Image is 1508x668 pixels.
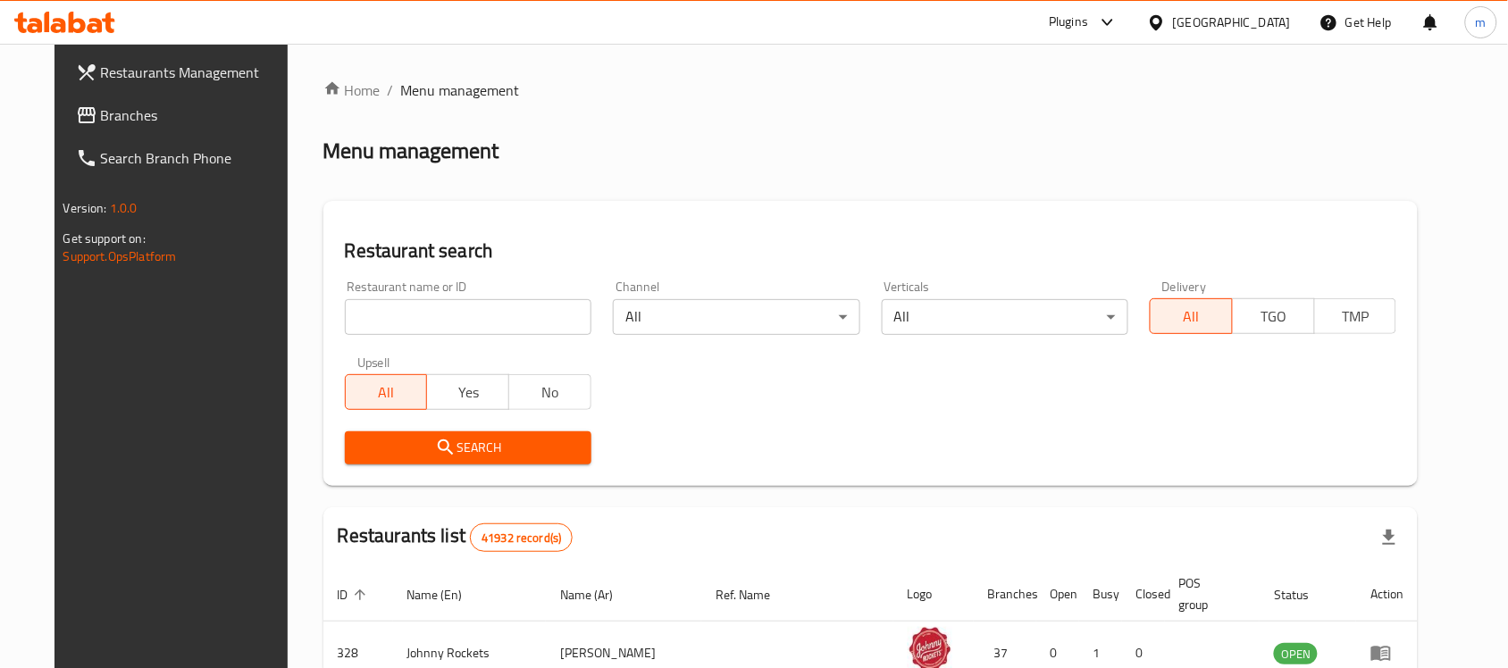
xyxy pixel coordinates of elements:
button: TMP [1314,298,1397,334]
span: No [516,380,584,405]
span: Name (En) [407,584,486,605]
span: All [1158,304,1226,330]
h2: Menu management [323,137,499,165]
span: Search Branch Phone [101,147,292,169]
span: All [353,380,421,405]
span: ID [338,584,372,605]
th: Logo [893,567,974,622]
span: Restaurants Management [101,62,292,83]
span: Get support on: [63,227,146,250]
span: m [1476,13,1487,32]
div: OPEN [1274,643,1318,664]
span: Branches [101,104,292,126]
a: Search Branch Phone [62,137,306,180]
span: OPEN [1274,644,1318,664]
div: Menu [1370,642,1403,664]
button: All [1150,298,1233,334]
a: Support.OpsPlatform [63,245,177,268]
div: [GEOGRAPHIC_DATA] [1173,13,1291,32]
div: All [882,299,1128,335]
div: Plugins [1049,12,1088,33]
button: Yes [426,374,509,410]
div: All [613,299,859,335]
nav: breadcrumb [323,79,1419,101]
span: Search [359,437,577,459]
button: All [345,374,428,410]
span: 1.0.0 [110,196,138,220]
input: Search for restaurant name or ID.. [345,299,591,335]
button: Search [345,431,591,464]
label: Upsell [357,356,390,369]
th: Action [1356,567,1418,622]
span: Ref. Name [716,584,793,605]
button: No [508,374,591,410]
th: Closed [1122,567,1165,622]
a: Branches [62,94,306,137]
span: Version: [63,196,107,220]
a: Home [323,79,381,101]
span: TGO [1240,304,1308,330]
h2: Restaurant search [345,238,1397,264]
span: Name (Ar) [560,584,636,605]
th: Busy [1079,567,1122,622]
span: POS group [1179,572,1239,615]
h2: Restaurants list [338,522,574,552]
span: TMP [1322,304,1390,330]
th: Open [1036,567,1079,622]
th: Branches [974,567,1036,622]
label: Delivery [1162,280,1207,293]
button: TGO [1232,298,1315,334]
span: 41932 record(s) [471,530,572,547]
div: Export file [1368,516,1411,559]
span: Status [1274,584,1332,605]
span: Yes [434,380,502,405]
div: Total records count [470,523,573,552]
li: / [388,79,394,101]
span: Menu management [401,79,520,101]
a: Restaurants Management [62,51,306,94]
